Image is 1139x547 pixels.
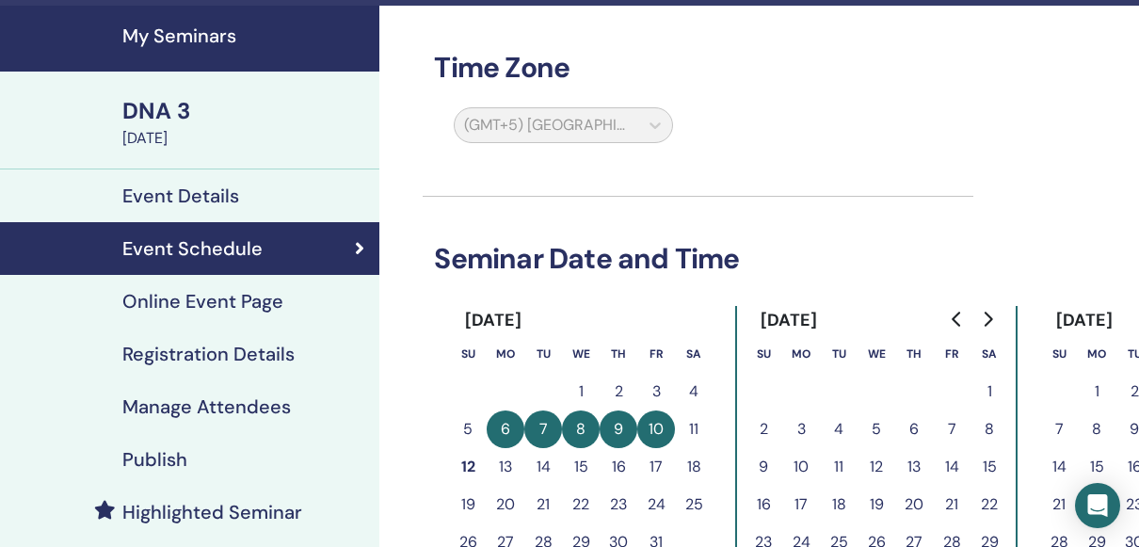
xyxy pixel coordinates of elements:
[858,486,895,523] button: 19
[858,335,895,373] th: Wednesday
[562,486,600,523] button: 22
[423,242,973,276] h3: Seminar Date and Time
[782,486,820,523] button: 17
[487,410,524,448] button: 6
[675,486,713,523] button: 25
[600,486,637,523] button: 23
[745,306,832,335] div: [DATE]
[449,448,487,486] button: 12
[895,448,933,486] button: 13
[524,448,562,486] button: 14
[745,335,782,373] th: Sunday
[600,373,637,410] button: 2
[820,335,858,373] th: Tuesday
[122,343,295,365] h4: Registration Details
[449,306,537,335] div: [DATE]
[562,448,600,486] button: 15
[562,410,600,448] button: 8
[637,486,675,523] button: 24
[858,410,895,448] button: 5
[600,410,637,448] button: 9
[971,373,1008,410] button: 1
[637,448,675,486] button: 17
[122,237,263,260] h4: Event Schedule
[524,486,562,523] button: 21
[449,335,487,373] th: Sunday
[122,95,368,127] div: DNA 3
[1040,335,1078,373] th: Sunday
[562,335,600,373] th: Wednesday
[1078,373,1115,410] button: 1
[122,448,187,471] h4: Publish
[1040,486,1078,523] button: 21
[745,448,782,486] button: 9
[122,127,368,150] div: [DATE]
[820,448,858,486] button: 11
[524,410,562,448] button: 7
[675,335,713,373] th: Saturday
[1078,335,1115,373] th: Monday
[782,335,820,373] th: Monday
[1040,306,1128,335] div: [DATE]
[971,486,1008,523] button: 22
[675,448,713,486] button: 18
[933,335,971,373] th: Friday
[423,51,973,85] h3: Time Zone
[820,410,858,448] button: 4
[745,486,782,523] button: 16
[933,448,971,486] button: 14
[122,290,283,313] h4: Online Event Page
[487,335,524,373] th: Monday
[972,300,1003,338] button: Go to next month
[122,24,368,47] h4: My Seminars
[745,410,782,448] button: 2
[675,410,713,448] button: 11
[637,410,675,448] button: 10
[1040,448,1078,486] button: 14
[111,95,379,150] a: DNA 3[DATE]
[971,410,1008,448] button: 8
[524,335,562,373] th: Tuesday
[933,410,971,448] button: 7
[637,373,675,410] button: 3
[971,335,1008,373] th: Saturday
[782,410,820,448] button: 3
[562,373,600,410] button: 1
[1078,448,1115,486] button: 15
[1078,410,1115,448] button: 8
[449,410,487,448] button: 5
[895,410,933,448] button: 6
[600,448,637,486] button: 16
[942,300,972,338] button: Go to previous month
[820,486,858,523] button: 18
[487,486,524,523] button: 20
[122,395,291,418] h4: Manage Attendees
[122,185,239,207] h4: Event Details
[637,335,675,373] th: Friday
[933,486,971,523] button: 21
[782,448,820,486] button: 10
[895,335,933,373] th: Thursday
[1075,483,1120,528] div: Open Intercom Messenger
[1040,410,1078,448] button: 7
[675,373,713,410] button: 4
[449,486,487,523] button: 19
[487,448,524,486] button: 13
[122,501,302,523] h4: Highlighted Seminar
[895,486,933,523] button: 20
[858,448,895,486] button: 12
[600,335,637,373] th: Thursday
[971,448,1008,486] button: 15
